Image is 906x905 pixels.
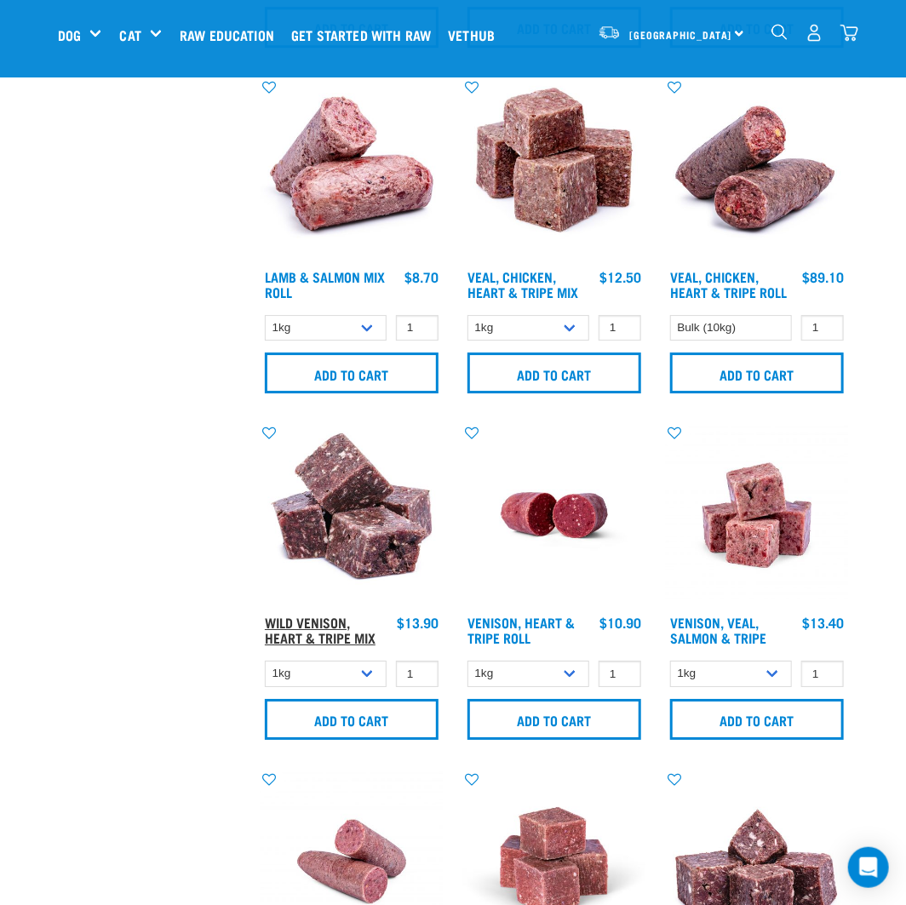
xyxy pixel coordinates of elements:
div: $10.90 [599,615,641,630]
div: $12.50 [599,269,641,284]
img: Raw Essentials Venison Heart & Tripe Hypoallergenic Raw Pet Food Bulk Roll Unwrapped [463,424,645,606]
a: Venison, Heart & Tripe Roll [467,618,575,641]
input: 1 [599,661,641,687]
img: Veal Chicken Heart Tripe Mix 01 [463,78,645,261]
a: Dog [58,25,81,45]
a: Wild Venison, Heart & Tripe Mix [265,618,376,641]
a: Cat [119,25,140,45]
img: home-icon-1@2x.png [771,24,788,40]
img: van-moving.png [598,25,621,40]
img: 1261 Lamb Salmon Roll 01 [261,78,443,261]
img: Venison Veal Salmon Tripe 1621 [666,424,848,606]
input: 1 [599,315,641,341]
a: Lamb & Salmon Mix Roll [265,272,385,295]
span: [GEOGRAPHIC_DATA] [629,32,732,37]
img: 1263 Chicken Organ Roll 02 [666,78,848,261]
div: $89.10 [802,269,844,284]
img: user.png [806,24,823,42]
input: Add to cart [265,352,439,393]
a: Veal, Chicken, Heart & Tripe Roll [670,272,787,295]
a: Venison, Veal, Salmon & Tripe [670,618,766,641]
img: 1171 Venison Heart Tripe Mix 01 [261,424,443,606]
input: Add to cart [670,352,844,393]
input: 1 [396,315,439,341]
input: 1 [801,315,844,341]
input: Add to cart [467,699,641,740]
div: $8.70 [404,269,439,284]
input: 1 [801,661,844,687]
img: home-icon@2x.png [840,24,858,42]
div: Open Intercom Messenger [848,847,889,888]
input: 1 [396,661,439,687]
a: Veal, Chicken, Heart & Tripe Mix [467,272,578,295]
div: $13.40 [802,615,844,630]
input: Add to cart [265,699,439,740]
input: Add to cart [467,352,641,393]
a: Raw Education [175,1,287,69]
input: Add to cart [670,699,844,740]
a: Vethub [444,1,507,69]
div: $13.90 [397,615,439,630]
a: Get started with Raw [287,1,444,69]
